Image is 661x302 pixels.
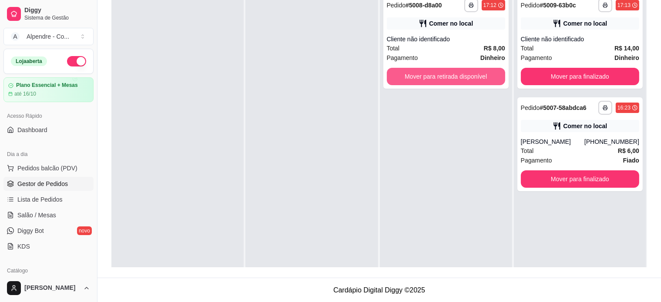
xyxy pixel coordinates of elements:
[17,195,63,204] span: Lista de Pedidos
[521,68,639,85] button: Mover para finalizado
[16,82,78,89] article: Plano Essencial + Mesas
[387,68,505,85] button: Mover para retirada disponível
[3,3,94,24] a: DiggySistema de Gestão
[387,53,418,63] span: Pagamento
[521,170,639,188] button: Mover para finalizado
[584,137,639,146] div: [PHONE_NUMBER]
[521,156,552,165] span: Pagamento
[521,43,534,53] span: Total
[3,28,94,45] button: Select a team
[540,104,586,111] strong: # 5007-58abdca6
[24,7,90,14] span: Diggy
[484,45,505,52] strong: R$ 8,00
[429,19,473,28] div: Comer no local
[614,54,639,61] strong: Dinheiro
[521,104,540,111] span: Pedido
[3,177,94,191] a: Gestor de Pedidos
[617,2,631,9] div: 17:13
[11,56,47,66] div: Loja aberta
[617,104,631,111] div: 16:23
[540,2,576,9] strong: # 5009-63b0c
[17,126,47,134] span: Dashboard
[563,19,607,28] div: Comer no local
[387,43,400,53] span: Total
[480,54,505,61] strong: Dinheiro
[27,32,69,41] div: Alpendre - Co ...
[521,137,584,146] div: [PERSON_NAME]
[3,239,94,253] a: KDS
[387,35,505,43] div: Cliente não identificado
[17,226,44,235] span: Diggy Bot
[3,192,94,206] a: Lista de Pedidos
[521,2,540,9] span: Pedido
[406,2,442,9] strong: # 5008-d8a00
[614,45,639,52] strong: R$ 14,00
[618,147,639,154] strong: R$ 6,00
[67,56,86,66] button: Alterar Status
[3,147,94,161] div: Dia a dia
[14,90,36,97] article: até 16/10
[387,2,406,9] span: Pedido
[17,164,77,173] span: Pedidos balcão (PDV)
[17,179,68,188] span: Gestor de Pedidos
[3,123,94,137] a: Dashboard
[3,161,94,175] button: Pedidos balcão (PDV)
[521,35,639,43] div: Cliente não identificado
[3,264,94,278] div: Catálogo
[521,53,552,63] span: Pagamento
[3,224,94,238] a: Diggy Botnovo
[11,32,20,41] span: A
[3,278,94,299] button: [PERSON_NAME]
[24,284,80,292] span: [PERSON_NAME]
[17,211,56,219] span: Salão / Mesas
[3,77,94,102] a: Plano Essencial + Mesasaté 16/10
[483,2,497,9] div: 17:12
[24,14,90,21] span: Sistema de Gestão
[623,157,639,164] strong: Fiado
[17,242,30,251] span: KDS
[3,208,94,222] a: Salão / Mesas
[3,109,94,123] div: Acesso Rápido
[563,122,607,130] div: Comer no local
[521,146,534,156] span: Total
